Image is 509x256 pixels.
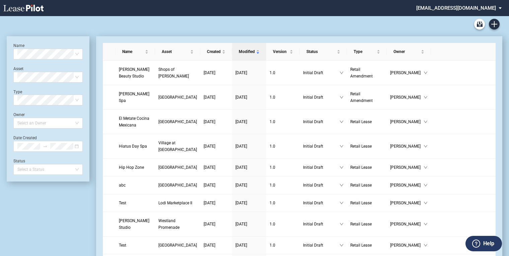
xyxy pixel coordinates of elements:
a: Retail Lease [350,118,383,125]
a: [DATE] [235,242,263,249]
span: [DATE] [204,119,215,124]
span: down [340,243,344,247]
a: [GEOGRAPHIC_DATA] [158,242,197,249]
span: down [340,120,344,124]
span: [DATE] [235,183,247,188]
a: [DATE] [204,221,229,227]
span: down [340,201,344,205]
span: 1 . 0 [270,243,275,248]
span: Braemar Village Center [158,183,197,188]
span: abc [119,183,126,188]
a: 1.0 [270,221,296,227]
span: [DATE] [235,144,247,149]
a: [GEOGRAPHIC_DATA] [158,164,197,171]
label: Asset [13,66,23,71]
span: down [340,144,344,148]
a: [GEOGRAPHIC_DATA] [158,94,197,101]
a: 1.0 [270,242,296,249]
a: [DATE] [235,221,263,227]
a: 1.0 [270,164,296,171]
a: Create new document [489,19,500,30]
label: Type [13,90,22,94]
label: Date Created [13,136,37,140]
a: 1.0 [270,200,296,206]
a: [PERSON_NAME] Studio [119,217,152,231]
span: down [340,95,344,99]
span: Retail Lease [350,222,372,226]
span: Westland Promenade [158,218,179,230]
span: Initial Draft [303,69,340,76]
th: Created [200,43,232,61]
a: [DATE] [235,69,263,76]
span: down [340,222,344,226]
span: Test [119,243,126,248]
span: Village at Stone Oak [158,141,197,152]
span: Created [207,48,221,55]
span: [PERSON_NAME] [390,69,424,76]
a: [DATE] [235,200,263,206]
span: Version [273,48,288,55]
span: Retail Lease [350,243,372,248]
label: Status [13,159,25,163]
span: down [424,183,428,187]
span: down [424,165,428,169]
a: Archive [474,19,485,30]
span: El Metate Cocina Mexicana [119,116,149,127]
span: 1 . 0 [270,70,275,75]
span: down [424,243,428,247]
a: Test [119,200,152,206]
a: Retail Amendment [350,91,383,104]
span: [DATE] [235,201,247,205]
span: [PERSON_NAME] [390,242,424,249]
span: Initial Draft [303,164,340,171]
span: [DATE] [204,183,215,188]
span: Plaza Mexico [158,165,197,170]
a: [PERSON_NAME] Spa [119,91,152,104]
span: down [424,95,428,99]
th: Owner [387,43,431,61]
span: [DATE] [235,70,247,75]
th: Asset [155,43,200,61]
a: Retail Lease [350,164,383,171]
a: Retail Lease [350,200,383,206]
span: to [43,144,48,149]
span: down [340,165,344,169]
th: Version [266,43,299,61]
span: 1 . 0 [270,95,275,100]
span: down [340,183,344,187]
a: 1.0 [270,118,296,125]
span: 1 . 0 [270,144,275,149]
a: [DATE] [235,143,263,150]
span: [PERSON_NAME] [390,182,424,189]
span: [DATE] [235,95,247,100]
span: Westgate Shopping Center [158,95,197,100]
a: Retail Lease [350,242,383,249]
span: Asset [162,48,189,55]
a: [DATE] [204,200,229,206]
span: down [340,71,344,75]
a: Retail Lease [350,221,383,227]
span: [DATE] [235,222,247,226]
span: Initial Draft [303,242,340,249]
span: [DATE] [204,201,215,205]
a: El Metate Cocina Mexicana [119,115,152,129]
span: [PERSON_NAME] [390,164,424,171]
span: Vivian Nail Spa [119,92,149,103]
span: [PERSON_NAME] [390,118,424,125]
span: Retail Lease [350,201,372,205]
a: [GEOGRAPHIC_DATA] [158,118,197,125]
a: Retail Lease [350,143,383,150]
a: [DATE] [235,164,263,171]
th: Type [347,43,387,61]
a: Test [119,242,152,249]
a: Shops of [PERSON_NAME] [158,66,197,80]
span: Daniela Martintereso Studio [119,218,149,230]
span: Hip Hop Zone [119,165,144,170]
a: 1.0 [270,143,296,150]
a: Lodi Marketplace II [158,200,197,206]
span: swap-right [43,144,48,149]
a: Retail Amendment [350,66,383,80]
span: 1 . 0 [270,119,275,124]
span: [DATE] [204,222,215,226]
span: [PERSON_NAME] [390,94,424,101]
